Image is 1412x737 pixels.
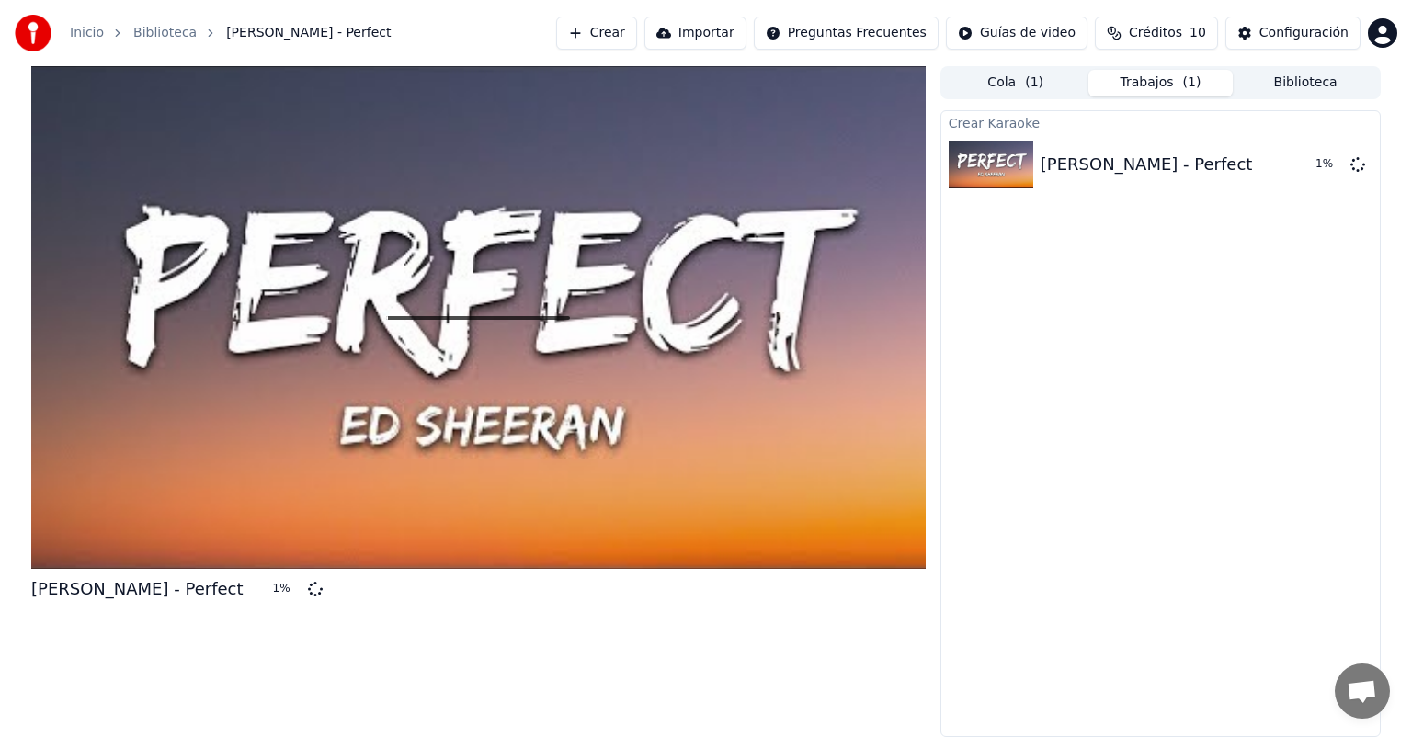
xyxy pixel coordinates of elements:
span: [PERSON_NAME] - Perfect [226,24,391,42]
nav: breadcrumb [70,24,391,42]
button: Importar [644,17,746,50]
img: youka [15,15,51,51]
span: ( 1 ) [1183,74,1201,92]
div: 1 % [273,582,301,596]
button: Trabajos [1088,70,1234,96]
button: Preguntas Frecuentes [754,17,939,50]
span: 10 [1190,24,1206,42]
a: Inicio [70,24,104,42]
button: Créditos10 [1095,17,1218,50]
button: Crear [556,17,637,50]
span: ( 1 ) [1025,74,1043,92]
div: 1 % [1315,157,1343,172]
div: Chat abierto [1335,663,1390,719]
div: Configuración [1259,24,1349,42]
a: Biblioteca [133,24,197,42]
div: [PERSON_NAME] - Perfect [31,576,244,602]
div: [PERSON_NAME] - Perfect [1041,152,1253,177]
button: Cola [943,70,1088,96]
div: Crear Karaoke [941,111,1380,133]
button: Guías de video [946,17,1087,50]
button: Configuración [1225,17,1361,50]
span: Créditos [1129,24,1182,42]
button: Biblioteca [1233,70,1378,96]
